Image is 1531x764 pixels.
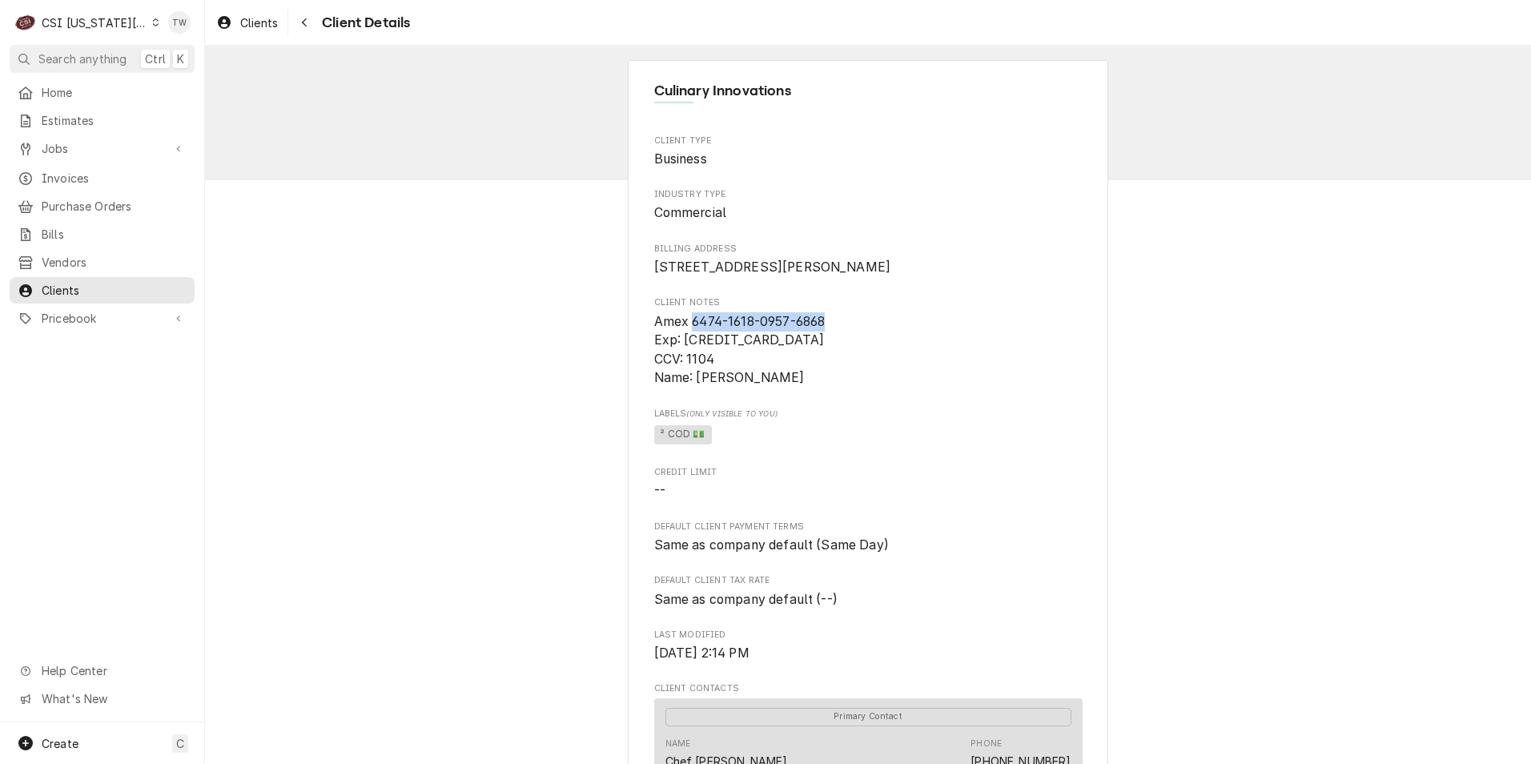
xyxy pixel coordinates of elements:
span: Primary Contact [665,708,1071,726]
span: Clients [42,282,187,299]
span: Home [42,84,187,101]
div: Tori Warrick's Avatar [168,11,191,34]
span: Credit Limit [654,466,1083,479]
span: Labels [654,408,1083,420]
a: Clients [210,10,284,36]
div: Primary [665,706,1071,726]
a: Clients [10,277,195,304]
div: CSI Kansas City's Avatar [14,11,37,34]
div: Last Modified [654,629,1083,663]
span: Last Modified [654,629,1083,641]
a: Go to Pricebook [10,305,195,332]
span: Pricebook [42,310,163,327]
a: Go to Help Center [10,657,195,684]
span: Same as company default (Same Day) [654,537,889,553]
span: Client Type [654,135,1083,147]
span: Industry Type [654,203,1083,223]
span: Search anything [38,50,127,67]
span: Client Contacts [654,682,1083,695]
span: Amex 6474-1618-0957-6868 Exp: [CREDIT_CARD_DATA] CCV: 1104 Name: [PERSON_NAME] [654,314,826,386]
div: CSI [US_STATE][GEOGRAPHIC_DATA] [42,14,147,31]
span: [STREET_ADDRESS][PERSON_NAME] [654,259,891,275]
span: Last Modified [654,644,1083,663]
span: Client Notes [654,296,1083,309]
span: Default Client Tax Rate [654,590,1083,609]
span: Invoices [42,170,187,187]
span: Business [654,151,707,167]
div: Client Information [654,80,1083,115]
button: Navigate back [291,10,317,35]
button: Search anythingCtrlK [10,45,195,73]
span: [DATE] 2:14 PM [654,645,749,661]
span: Billing Address [654,243,1083,255]
span: Industry Type [654,188,1083,201]
a: Home [10,79,195,106]
div: [object Object] [654,408,1083,447]
div: Industry Type [654,188,1083,223]
span: C [176,735,184,752]
span: Purchase Orders [42,198,187,215]
div: Name [665,738,691,750]
div: Credit Limit [654,466,1083,501]
span: What's New [42,690,185,707]
span: Clients [240,14,278,31]
span: Credit Limit [654,481,1083,501]
a: Purchase Orders [10,193,195,219]
span: Ctrl [145,50,166,67]
div: Billing Address [654,243,1083,277]
span: Estimates [42,112,187,129]
div: C [14,11,37,34]
a: Go to Jobs [10,135,195,162]
span: K [177,50,184,67]
span: Client Type [654,150,1083,169]
span: Bills [42,226,187,243]
a: Bills [10,221,195,247]
span: Default Client Payment Terms [654,536,1083,555]
div: Phone [970,738,1002,750]
a: Vendors [10,249,195,275]
span: Help Center [42,662,185,679]
div: Default Client Tax Rate [654,574,1083,609]
div: Default Client Payment Terms [654,521,1083,555]
a: Go to What's New [10,686,195,712]
span: [object Object] [654,423,1083,447]
span: (Only Visible to You) [686,409,777,418]
span: Name [654,80,1083,102]
a: Estimates [10,107,195,134]
span: Billing Address [654,258,1083,277]
span: Vendors [42,254,187,271]
span: Same as company default (--) [654,592,838,607]
span: -- [654,483,665,498]
div: TW [168,11,191,34]
span: Commercial [654,205,727,220]
span: Default Client Payment Terms [654,521,1083,533]
span: Client Notes [654,312,1083,388]
span: Jobs [42,140,163,157]
span: ² COD 💵 [654,425,712,444]
span: Create [42,737,78,750]
div: Client Notes [654,296,1083,388]
span: Default Client Tax Rate [654,574,1083,587]
a: Invoices [10,165,195,191]
div: Client Type [654,135,1083,169]
span: Client Details [317,12,410,34]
